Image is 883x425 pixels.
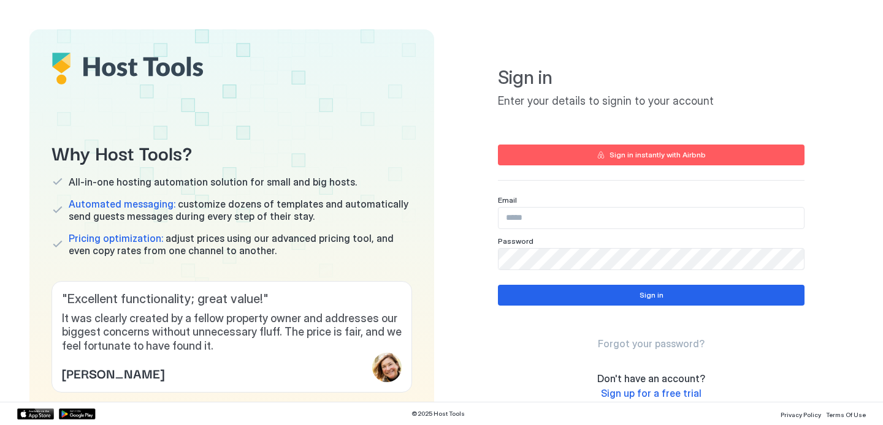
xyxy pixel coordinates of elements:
a: Google Play Store [59,408,96,419]
span: Pricing optimization: [69,232,163,244]
a: App Store [17,408,54,419]
span: Forgot your password? [598,337,705,350]
div: Sign in instantly with Airbnb [610,149,706,160]
span: All-in-one hosting automation solution for small and big hosts. [69,176,357,188]
button: Sign in [498,285,805,306]
button: Sign in instantly with Airbnb [498,145,805,165]
span: " Excellent functionality; great value! " [62,291,402,307]
span: Terms Of Use [826,411,866,418]
span: It was clearly created by a fellow property owner and addresses our biggest concerns without unne... [62,312,402,353]
span: Don't have an account? [597,372,705,385]
div: Sign in [640,290,663,301]
input: Input Field [499,249,804,269]
span: Privacy Policy [781,411,821,418]
span: Enter your details to signin to your account [498,94,805,108]
span: customize dozens of templates and automatically send guests messages during every step of their s... [69,198,412,222]
a: Forgot your password? [598,337,705,350]
input: Input Field [499,208,804,228]
span: Sign in [498,66,805,89]
span: Email [498,195,517,205]
span: Password [498,236,533,246]
span: © 2025 Host Tools [411,410,465,418]
a: Sign up for a free trial [601,387,701,400]
a: Terms Of Use [826,407,866,420]
a: Privacy Policy [781,407,821,420]
span: Automated messaging: [69,198,175,210]
div: profile [372,353,402,382]
span: [PERSON_NAME] [62,364,164,382]
span: Why Host Tools? [52,138,412,166]
span: adjust prices using our advanced pricing tool, and even copy rates from one channel to another. [69,232,412,257]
